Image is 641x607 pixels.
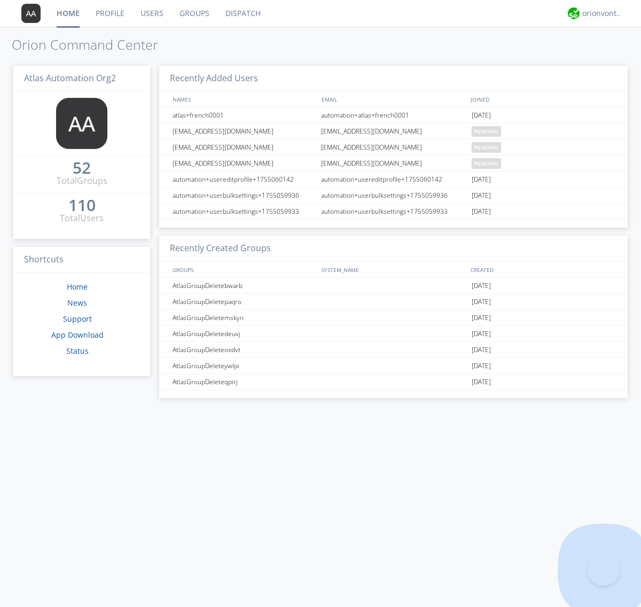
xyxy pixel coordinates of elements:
span: [DATE] [472,326,491,342]
a: Support [63,314,92,324]
img: 373638.png [56,98,107,149]
a: automation+usereditprofile+1755060142automation+usereditprofile+1755060142[DATE] [159,172,628,188]
a: AtlasGroupDeleteywlpi[DATE] [159,358,628,374]
a: Home [67,282,88,292]
div: GROUPS [170,262,316,277]
div: AtlasGroupDeleteqpirj [170,374,318,390]
a: [EMAIL_ADDRESS][DOMAIN_NAME][EMAIL_ADDRESS][DOMAIN_NAME]pending [159,155,628,172]
span: pending [472,142,501,153]
div: automation+usereditprofile+1755060142 [170,172,318,187]
a: Status [66,346,89,356]
div: [EMAIL_ADDRESS][DOMAIN_NAME] [170,123,318,139]
a: 110 [68,200,96,212]
a: AtlasGroupDeletebwarb[DATE] [159,278,628,294]
a: AtlasGroupDeleteqpirj[DATE] [159,374,628,390]
div: Total Users [60,212,104,224]
div: [EMAIL_ADDRESS][DOMAIN_NAME] [170,139,318,155]
span: Atlas Automation Org2 [24,72,116,84]
div: [EMAIL_ADDRESS][DOMAIN_NAME] [318,139,469,155]
a: AtlasGroupDeletemskyn[DATE] [159,310,628,326]
div: SYSTEM_NAME [319,262,468,277]
span: [DATE] [472,278,491,294]
span: [DATE] [472,342,491,358]
img: 29d36aed6fa347d5a1537e7736e6aa13 [568,7,580,19]
a: automation+userbulksettings+1755059933automation+userbulksettings+1755059933[DATE] [159,204,628,220]
div: AtlasGroupDeletemskyn [170,310,318,325]
a: automation+userbulksettings+1755059936automation+userbulksettings+1755059936[DATE] [159,188,628,204]
div: JOINED [468,91,617,107]
div: 110 [68,200,96,211]
img: 373638.png [21,4,41,23]
a: 52 [73,162,91,175]
a: News [67,298,87,308]
div: AtlasGroupDeletedeuvj [170,326,318,341]
div: [EMAIL_ADDRESS][DOMAIN_NAME] [318,123,469,139]
h3: Recently Created Groups [159,236,628,262]
div: orionvontas+atlas+automation+org2 [582,8,622,19]
div: AtlasGroupDeletepaqro [170,294,318,309]
div: automation+userbulksettings+1755059933 [170,204,318,219]
span: pending [472,126,501,137]
div: NAMES [170,91,316,107]
span: [DATE] [472,107,491,123]
div: automation+userbulksettings+1755059933 [318,204,469,219]
div: AtlasGroupDeletebwarb [170,278,318,293]
span: [DATE] [472,358,491,374]
a: atlas+french0001automation+atlas+french0001[DATE] [159,107,628,123]
div: AtlasGroupDeleteywlpi [170,358,318,373]
div: atlas+french0001 [170,107,318,123]
h3: Shortcuts [13,247,150,273]
div: [EMAIL_ADDRESS][DOMAIN_NAME] [318,155,469,171]
a: AtlasGroupDeleteoxdvt[DATE] [159,342,628,358]
div: [EMAIL_ADDRESS][DOMAIN_NAME] [170,155,318,171]
div: CREATED [468,262,617,277]
div: automation+userbulksettings+1755059936 [318,188,469,203]
div: AtlasGroupDeleteoxdvt [170,342,318,357]
span: pending [472,158,501,169]
span: [DATE] [472,310,491,326]
div: Total Groups [57,175,107,187]
a: [EMAIL_ADDRESS][DOMAIN_NAME][EMAIL_ADDRESS][DOMAIN_NAME]pending [159,139,628,155]
div: automation+userbulksettings+1755059936 [170,188,318,203]
span: [DATE] [472,204,491,220]
span: [DATE] [472,374,491,390]
div: automation+usereditprofile+1755060142 [318,172,469,187]
span: [DATE] [472,172,491,188]
span: [DATE] [472,294,491,310]
div: EMAIL [319,91,468,107]
h3: Recently Added Users [159,66,628,92]
div: 52 [73,162,91,173]
span: [DATE] [472,188,491,204]
a: AtlasGroupDeletepaqro[DATE] [159,294,628,310]
a: App Download [51,330,104,340]
a: AtlasGroupDeletedeuvj[DATE] [159,326,628,342]
a: [EMAIL_ADDRESS][DOMAIN_NAME][EMAIL_ADDRESS][DOMAIN_NAME]pending [159,123,628,139]
iframe: Toggle Customer Support [588,554,620,586]
div: automation+atlas+french0001 [318,107,469,123]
